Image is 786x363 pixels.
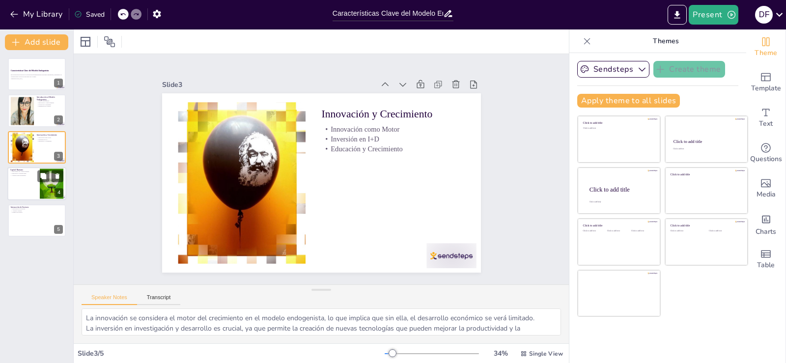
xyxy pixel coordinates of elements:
[137,294,181,305] button: Transcript
[671,230,702,232] div: Click to add text
[333,6,444,21] input: Insert title
[673,148,738,150] div: Click to add text
[11,208,63,210] p: Interrelación de Factores
[10,175,37,177] p: Atractivo para Inversiones
[10,171,37,173] p: Importancia del Capital Humano
[689,5,738,25] button: Present
[595,29,736,53] p: Themes
[37,105,63,107] p: Perspectivas de Autores
[37,140,63,142] p: Educación y Crecimiento
[671,172,741,176] div: Click to add title
[78,349,385,358] div: Slide 3 / 5
[8,94,66,127] div: 2
[7,6,67,22] button: My Library
[607,230,629,232] div: Click to add text
[321,106,465,121] p: Innovación y Crecimiento
[321,144,465,154] p: Educación y Crecimiento
[746,242,786,277] div: Add a table
[54,225,63,234] div: 5
[10,168,37,171] p: Capital Humano
[589,186,652,193] div: Click to add title
[78,34,93,50] div: Layout
[37,100,63,102] p: Modelo Endogenista
[671,224,741,227] div: Click to add title
[104,36,115,48] span: Position
[321,134,465,144] p: Inversión en I+D
[37,102,63,104] p: Innovación y Capital Humano
[746,29,786,65] div: Change the overall theme
[5,34,68,50] button: Add slide
[756,226,776,237] span: Charts
[746,206,786,242] div: Add charts and graphs
[37,170,49,182] button: Duplicate Slide
[74,10,105,19] div: Saved
[589,201,651,203] div: Click to add body
[759,118,773,129] span: Text
[583,224,653,227] div: Click to add title
[55,189,63,197] div: 4
[11,78,63,80] p: Generated with [URL]
[82,294,137,305] button: Speaker Notes
[668,5,687,25] button: Export to PowerPoint
[37,139,63,140] p: Inversión en I+D
[7,167,66,200] div: 4
[321,124,465,134] p: Innovación como Motor
[8,131,66,164] div: 3
[37,137,63,139] p: Innovación como Motor
[583,127,653,130] div: Click to add text
[653,61,725,78] button: Create theme
[755,5,773,25] button: d f
[162,80,375,89] div: Slide 3
[746,65,786,100] div: Add ready made slides
[11,205,63,208] p: Interacción de Factores
[11,211,63,213] p: Diseño de Políticas
[52,170,63,182] button: Delete Slide
[583,230,605,232] div: Click to add text
[489,349,512,358] div: 34 %
[757,260,775,271] span: Table
[757,189,776,200] span: Media
[10,173,37,175] p: Educación y Productividad
[755,48,777,58] span: Theme
[746,171,786,206] div: Add images, graphics, shapes or video
[577,61,649,78] button: Sendsteps
[37,134,63,137] p: Innovación y Crecimiento
[54,79,63,87] div: 1
[751,83,781,94] span: Template
[11,74,63,78] p: Este presentación explora las características fundamentales del modelo endogenista, analizando la...
[8,58,66,90] div: 1
[8,204,66,237] div: 5
[54,152,63,161] div: 3
[631,230,653,232] div: Click to add text
[37,104,63,106] p: Políticas de Crecimiento
[529,350,563,358] span: Single View
[746,100,786,136] div: Add text boxes
[37,95,63,101] p: Introducción al Modelo Endogenista
[750,154,782,165] span: Questions
[755,6,773,24] div: d f
[709,230,740,232] div: Click to add text
[11,210,63,212] p: Análisis Completo
[583,121,653,125] div: Click to add title
[54,115,63,124] div: 2
[82,308,561,335] textarea: La innovación se considera el motor del crecimiento en el modelo endogenista, lo que implica que ...
[746,136,786,171] div: Get real-time input from your audience
[577,94,680,108] button: Apply theme to all slides
[674,139,739,144] div: Click to add title
[11,70,49,72] strong: Características Clave del Modelo Endogenista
